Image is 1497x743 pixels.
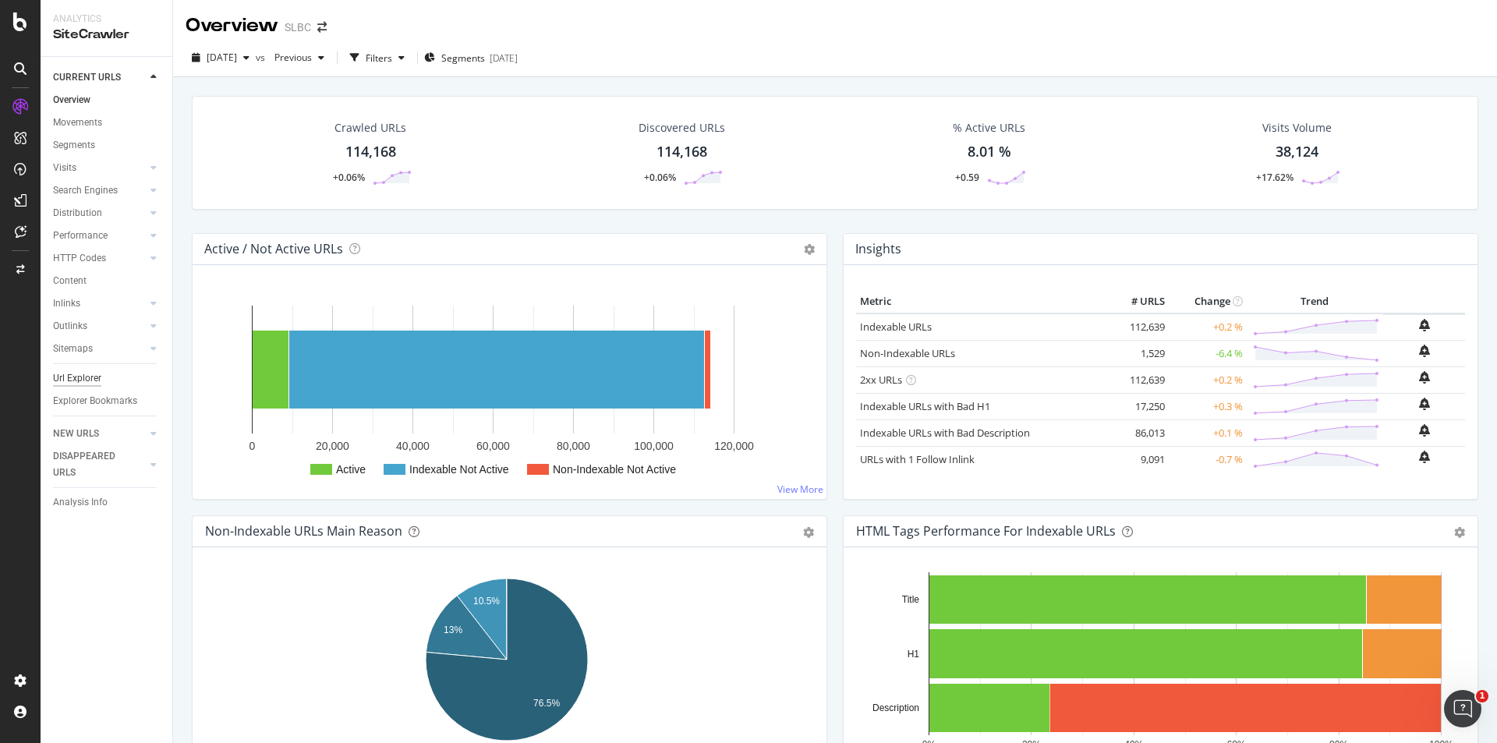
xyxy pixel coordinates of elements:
text: 100,000 [634,440,674,452]
text: 20,000 [316,440,349,452]
div: Filters [366,51,392,65]
a: Indexable URLs with Bad Description [860,426,1030,440]
a: Distribution [53,205,146,221]
div: Outlinks [53,318,87,334]
td: +0.2 % [1169,313,1247,341]
button: Previous [268,45,331,70]
th: Change [1169,290,1247,313]
div: Sitemaps [53,341,93,357]
a: DISAPPEARED URLS [53,448,146,481]
td: +0.2 % [1169,366,1247,393]
a: Url Explorer [53,370,161,387]
text: 0 [249,440,256,452]
div: gear [803,527,814,538]
div: [DATE] [490,51,518,65]
text: Indexable Not Active [409,463,509,476]
td: 86,013 [1106,419,1169,446]
div: SLBC [285,19,311,35]
div: gear [1454,527,1465,538]
td: -0.7 % [1169,446,1247,472]
div: bell-plus [1419,424,1430,437]
td: -6.4 % [1169,340,1247,366]
div: Search Engines [53,182,118,199]
div: bell-plus [1419,371,1430,384]
a: Segments [53,137,161,154]
text: 120,000 [714,440,754,452]
div: Analytics [53,12,160,26]
td: +0.3 % [1169,393,1247,419]
div: Inlinks [53,295,80,312]
div: Performance [53,228,108,244]
span: Previous [268,51,312,64]
div: HTTP Codes [53,250,106,267]
text: 10.5% [473,596,500,607]
div: Distribution [53,205,102,221]
td: 9,091 [1106,446,1169,472]
th: Metric [856,290,1106,313]
a: Explorer Bookmarks [53,393,161,409]
a: Search Engines [53,182,146,199]
div: Crawled URLs [334,120,406,136]
div: arrow-right-arrow-left [317,22,327,33]
i: Options [804,244,815,255]
div: Overview [53,92,90,108]
div: bell-plus [1419,319,1430,331]
button: Segments[DATE] [424,45,518,70]
td: 1,529 [1106,340,1169,366]
div: +0.06% [644,171,676,184]
div: Movements [53,115,102,131]
text: 80,000 [557,440,590,452]
div: SiteCrawler [53,26,160,44]
a: Analysis Info [53,494,161,511]
div: Visits Volume [1262,120,1332,136]
div: +0.59 [955,171,979,184]
td: 17,250 [1106,393,1169,419]
text: Non-Indexable Not Active [553,463,676,476]
a: Indexable URLs with Bad H1 [860,399,990,413]
div: % Active URLs [953,120,1025,136]
td: 112,639 [1106,366,1169,393]
a: Outlinks [53,318,146,334]
div: CURRENT URLS [53,69,121,86]
a: View More [777,483,823,496]
text: 40,000 [396,440,430,452]
div: Analysis Info [53,494,108,511]
a: Visits [53,160,146,176]
a: URLs with 1 Follow Inlink [860,452,975,466]
div: Overview [186,12,278,39]
td: +0.1 % [1169,419,1247,446]
div: Content [53,273,87,289]
div: NEW URLS [53,426,99,442]
a: NEW URLS [53,426,146,442]
div: Non-Indexable URLs Main Reason [205,523,402,539]
text: 13% [444,624,462,635]
span: Segments [441,51,485,65]
a: CURRENT URLS [53,69,146,86]
span: 2025 Sep. 13th [207,51,237,64]
a: Overview [53,92,161,108]
a: Movements [53,115,161,131]
div: 114,168 [656,142,707,162]
div: bell-plus [1419,345,1430,357]
div: bell-plus [1419,398,1430,410]
div: bell-plus [1419,451,1430,463]
h4: Active / Not Active URLs [204,239,343,260]
div: DISAPPEARED URLS [53,448,132,481]
div: Discovered URLs [639,120,725,136]
a: 2xx URLs [860,373,902,387]
div: +0.06% [333,171,365,184]
div: Url Explorer [53,370,101,387]
div: HTML Tags Performance for Indexable URLs [856,523,1116,539]
text: 76.5% [533,698,560,709]
h4: Insights [855,239,901,260]
text: Active [336,463,366,476]
div: Segments [53,137,95,154]
svg: A chart. [205,290,809,486]
div: 114,168 [345,142,396,162]
iframe: Intercom live chat [1444,690,1481,727]
div: 8.01 % [968,142,1011,162]
a: Non-Indexable URLs [860,346,955,360]
text: H1 [908,649,920,660]
th: Trend [1247,290,1383,313]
